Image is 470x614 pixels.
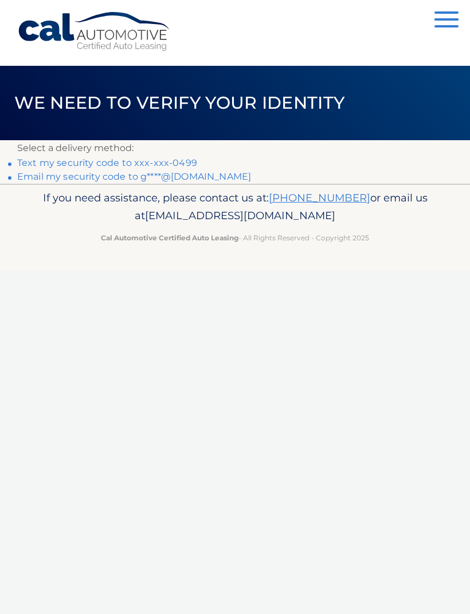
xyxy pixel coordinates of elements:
[101,233,238,242] strong: Cal Automotive Certified Auto Leasing
[14,92,345,113] span: We need to verify your identity
[269,191,370,204] a: [PHONE_NUMBER]
[17,232,453,244] p: - All Rights Reserved - Copyright 2025
[17,189,453,225] p: If you need assistance, please contact us at: or email us at
[145,209,335,222] span: [EMAIL_ADDRESS][DOMAIN_NAME]
[17,11,172,52] a: Cal Automotive
[434,11,459,30] button: Menu
[17,157,197,168] a: Text my security code to xxx-xxx-0499
[17,140,453,156] p: Select a delivery method:
[17,171,251,182] a: Email my security code to g****@[DOMAIN_NAME]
